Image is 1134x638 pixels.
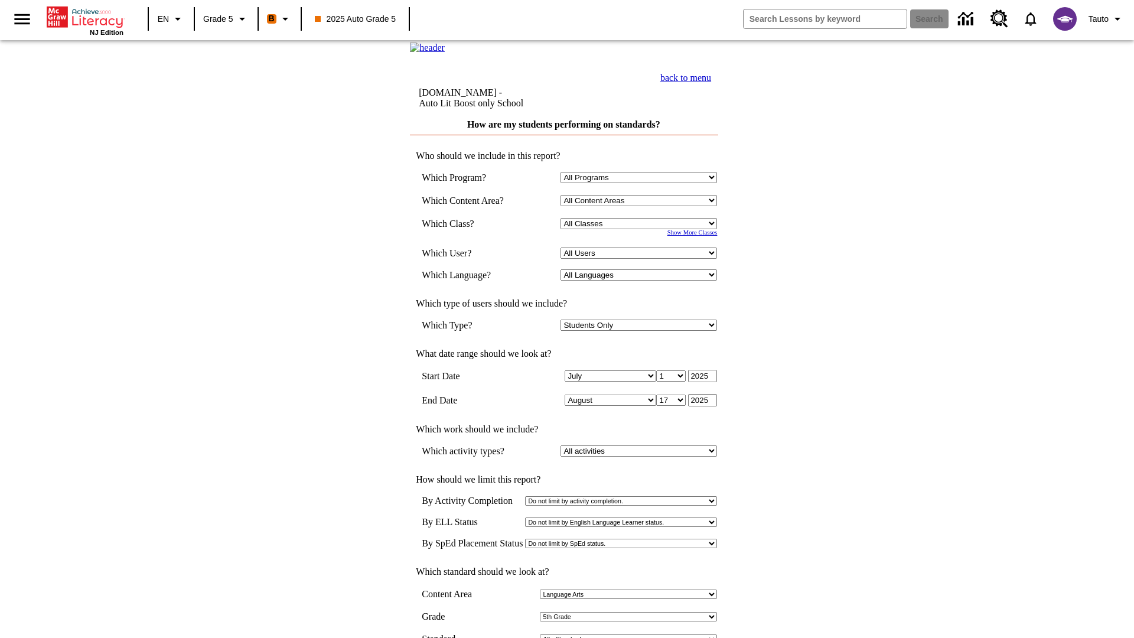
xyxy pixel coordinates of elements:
[422,611,455,622] td: Grade
[1015,4,1046,34] a: Notifications
[410,298,717,309] td: Which type of users should we include?
[410,567,717,577] td: Which standard should we look at?
[422,394,521,406] td: End Date
[410,43,445,53] img: header
[198,8,254,30] button: Grade: Grade 5, Select a grade
[410,474,717,485] td: How should we limit this report?
[422,370,521,382] td: Start Date
[90,29,123,36] span: NJ Edition
[158,13,169,25] span: EN
[983,3,1015,35] a: Resource Center, Will open in new tab
[422,445,521,457] td: Which activity types?
[410,424,717,435] td: Which work should we include?
[422,269,521,281] td: Which Language?
[1089,13,1109,25] span: Tauto
[269,11,275,26] span: B
[1046,4,1084,34] button: Select a new avatar
[422,496,523,506] td: By Activity Completion
[422,538,523,549] td: By SpEd Placement Status
[1084,8,1129,30] button: Profile/Settings
[422,589,487,600] td: Content Area
[203,13,233,25] span: Grade 5
[422,517,523,528] td: By ELL Status
[5,2,40,37] button: Open side menu
[419,98,523,108] nobr: Auto Lit Boost only School
[419,87,599,109] td: [DOMAIN_NAME] -
[951,3,983,35] a: Data Center
[410,349,717,359] td: What date range should we look at?
[744,9,907,28] input: search field
[422,218,521,229] td: Which Class?
[422,320,521,331] td: Which Type?
[152,8,190,30] button: Language: EN, Select a language
[1053,7,1077,31] img: avatar image
[660,73,711,83] a: back to menu
[467,119,660,129] a: How are my students performing on standards?
[422,172,521,183] td: Which Program?
[262,8,297,30] button: Boost Class color is orange. Change class color
[47,4,123,36] div: Home
[422,248,521,259] td: Which User?
[667,229,718,236] a: Show More Classes
[422,196,504,206] nobr: Which Content Area?
[315,13,396,25] span: 2025 Auto Grade 5
[410,151,717,161] td: Who should we include in this report?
